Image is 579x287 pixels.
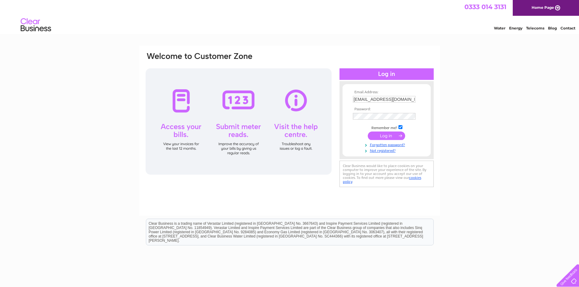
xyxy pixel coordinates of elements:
[351,90,422,94] th: Email Address:
[353,147,422,153] a: Not registered?
[494,26,505,30] a: Water
[464,3,506,11] a: 0333 014 3131
[368,132,405,140] input: Submit
[353,142,422,147] a: Forgotten password?
[351,124,422,130] td: Remember me?
[343,176,421,184] a: cookies policy
[146,3,433,29] div: Clear Business is a trading name of Verastar Limited (registered in [GEOGRAPHIC_DATA] No. 3667643...
[526,26,544,30] a: Telecoms
[351,107,422,111] th: Password:
[509,26,522,30] a: Energy
[339,161,434,187] div: Clear Business would like to place cookies on your computer to improve your experience of the sit...
[20,16,51,34] img: logo.png
[560,26,575,30] a: Contact
[548,26,557,30] a: Blog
